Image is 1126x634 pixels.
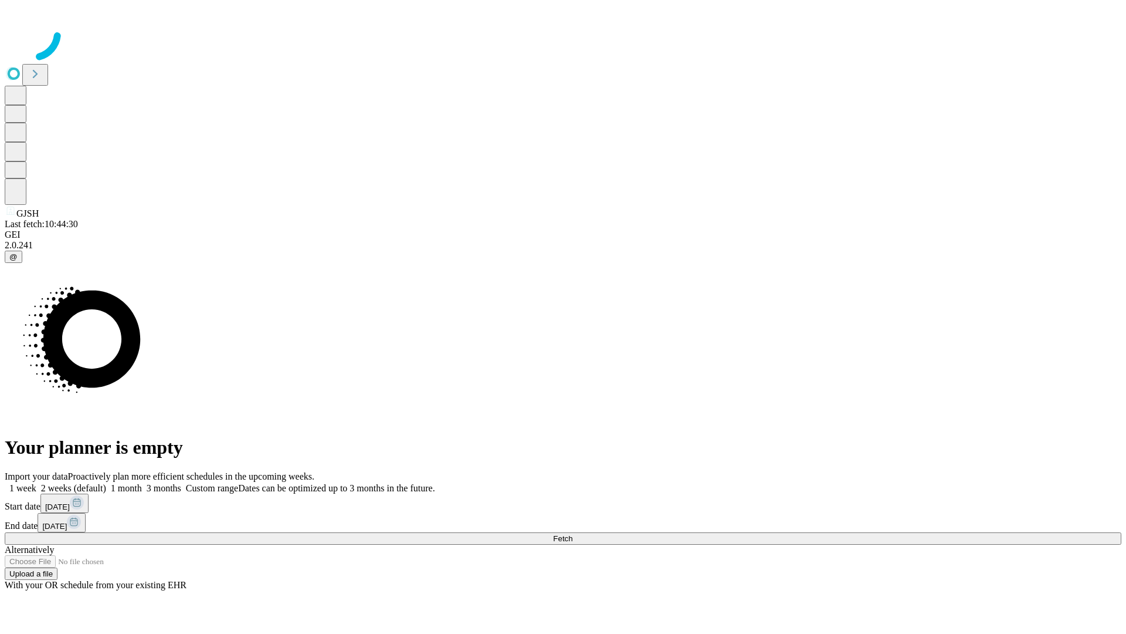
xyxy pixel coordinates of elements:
[238,483,435,493] span: Dates can be optimized up to 3 months in the future.
[40,494,89,513] button: [DATE]
[5,513,1121,532] div: End date
[38,513,86,532] button: [DATE]
[16,208,39,218] span: GJSH
[45,503,70,511] span: [DATE]
[41,483,106,493] span: 2 weeks (default)
[5,219,78,229] span: Last fetch: 10:44:30
[9,483,36,493] span: 1 week
[68,471,314,481] span: Proactively plan more efficient schedules in the upcoming weeks.
[5,580,186,590] span: With your OR schedule from your existing EHR
[5,545,54,555] span: Alternatively
[5,568,57,580] button: Upload a file
[42,522,67,531] span: [DATE]
[9,252,18,261] span: @
[5,471,68,481] span: Import your data
[5,240,1121,251] div: 2.0.241
[186,483,238,493] span: Custom range
[5,494,1121,513] div: Start date
[147,483,181,493] span: 3 months
[553,534,572,543] span: Fetch
[5,532,1121,545] button: Fetch
[111,483,142,493] span: 1 month
[5,230,1121,240] div: GEI
[5,437,1121,458] h1: Your planner is empty
[5,251,22,263] button: @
